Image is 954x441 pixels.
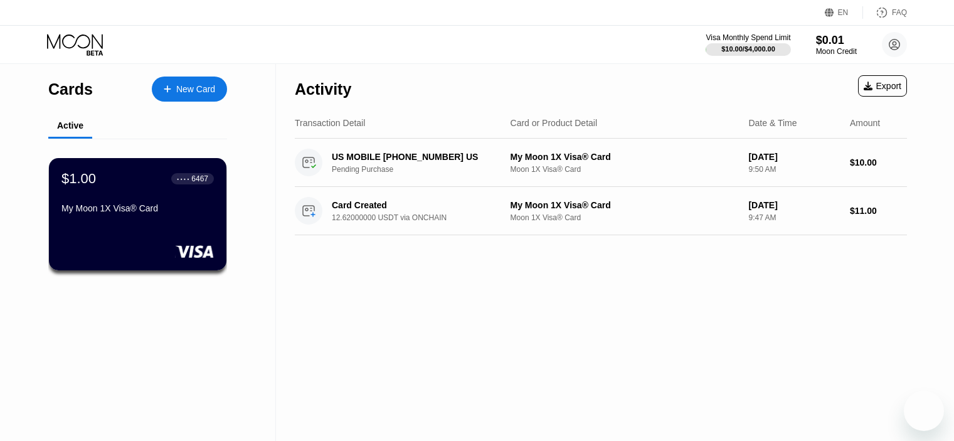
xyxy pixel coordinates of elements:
div: Export [864,81,901,91]
div: Moon Credit [816,47,857,56]
div: $11.00 [850,206,907,216]
div: Moon 1X Visa® Card [511,165,739,174]
div: ● ● ● ● [177,177,189,181]
div: My Moon 1X Visa® Card [511,152,739,162]
div: My Moon 1X Visa® Card [511,200,739,210]
div: $10.00 / $4,000.00 [721,45,775,53]
div: $10.00 [850,157,907,167]
div: US MOBILE [PHONE_NUMBER] USPending PurchaseMy Moon 1X Visa® CardMoon 1X Visa® Card[DATE]9:50 AM$1... [295,139,907,187]
div: Card Created [332,200,504,210]
div: [DATE] [748,200,840,210]
div: $1.00 [61,171,96,187]
div: $0.01Moon Credit [816,34,857,56]
div: Pending Purchase [332,165,517,174]
div: Active [57,120,83,130]
div: Amount [850,118,880,128]
div: 12.62000000 USDT via ONCHAIN [332,213,517,222]
div: Export [858,75,907,97]
div: Activity [295,80,351,98]
div: [DATE] [748,152,840,162]
div: Card or Product Detail [511,118,598,128]
div: Date & Time [748,118,797,128]
iframe: Button to launch messaging window [904,391,944,431]
div: EN [825,6,863,19]
div: Visa Monthly Spend Limit [706,33,790,42]
div: My Moon 1X Visa® Card [61,203,214,213]
div: Visa Monthly Spend Limit$10.00/$4,000.00 [706,33,790,56]
div: $0.01 [816,34,857,47]
div: FAQ [892,8,907,17]
div: 9:47 AM [748,213,840,222]
div: FAQ [863,6,907,19]
div: Cards [48,80,93,98]
div: New Card [176,84,215,95]
div: EN [838,8,849,17]
div: New Card [152,77,227,102]
div: $1.00● ● ● ●6467My Moon 1X Visa® Card [49,158,226,270]
div: Moon 1X Visa® Card [511,213,739,222]
div: US MOBILE [PHONE_NUMBER] US [332,152,504,162]
div: 9:50 AM [748,165,840,174]
div: Card Created12.62000000 USDT via ONCHAINMy Moon 1X Visa® CardMoon 1X Visa® Card[DATE]9:47 AM$11.00 [295,187,907,235]
div: 6467 [191,174,208,183]
div: Transaction Detail [295,118,365,128]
